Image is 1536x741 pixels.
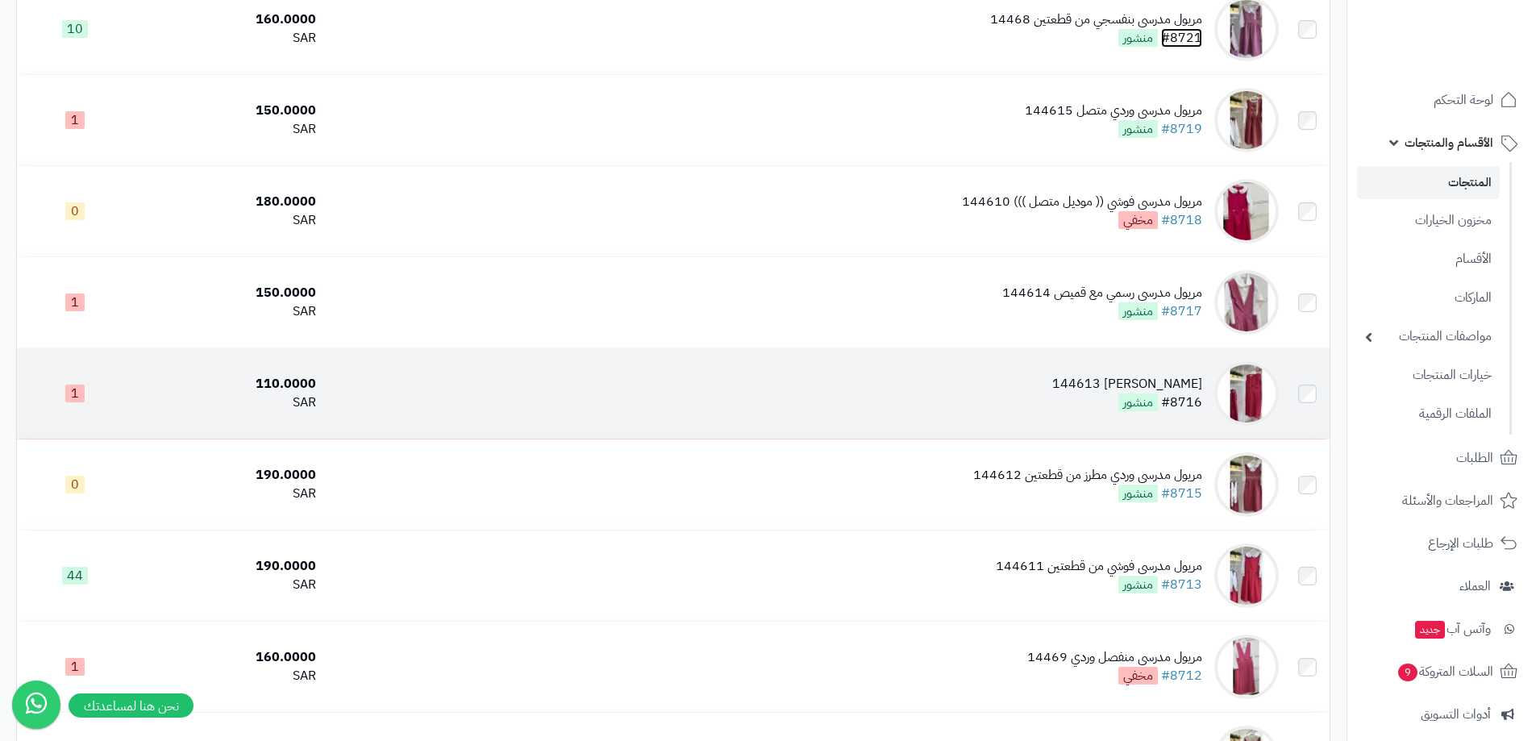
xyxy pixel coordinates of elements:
span: منشور [1118,302,1158,320]
a: الطلبات [1357,439,1526,477]
a: الأقسام [1357,242,1500,277]
a: #8718 [1161,210,1202,230]
span: 1 [65,111,85,129]
a: الملفات الرقمية [1357,397,1500,431]
a: المنتجات [1357,166,1500,199]
div: SAR [139,667,316,685]
div: 150.0000 [139,284,316,302]
div: 160.0000 [139,10,316,29]
img: مريول مدرسي فوشي من قطعتين 144611 [1214,543,1279,608]
span: المراجعات والأسئلة [1402,489,1493,512]
a: السلات المتروكة9 [1357,652,1526,691]
span: طلبات الإرجاع [1428,532,1493,555]
div: SAR [139,302,316,321]
a: لوحة التحكم [1357,81,1526,119]
span: الأقسام والمنتجات [1405,131,1493,154]
span: مخفي [1118,667,1158,685]
a: العملاء [1357,567,1526,606]
div: مريول مدرسي فوشي (( موديل متصل ))) 144610 [962,193,1202,211]
a: الماركات [1357,281,1500,315]
span: أدوات التسويق [1421,703,1491,726]
div: 190.0000 [139,466,316,485]
a: #8717 [1161,302,1202,321]
span: 10 [62,20,88,38]
a: #8713 [1161,575,1202,594]
div: SAR [139,393,316,412]
div: [PERSON_NAME] 144613 [1052,375,1202,393]
span: 44 [62,567,88,585]
a: المراجعات والأسئلة [1357,481,1526,520]
span: منشور [1118,120,1158,138]
div: مريول مدرسي بنفسجي من قطعتين 14468 [990,10,1202,29]
img: مريول مدرسي وردي متصل 144615 [1214,88,1279,152]
a: خيارات المنتجات [1357,358,1500,393]
div: 160.0000 [139,648,316,667]
span: منشور [1118,576,1158,593]
span: 9 [1398,664,1417,681]
div: SAR [139,485,316,503]
div: مريول مدرسي وردي متصل 144615 [1025,102,1202,120]
a: #8721 [1161,28,1202,48]
a: وآتس آبجديد [1357,610,1526,648]
span: 1 [65,293,85,311]
a: مخزون الخيارات [1357,203,1500,238]
span: 1 [65,658,85,676]
div: مريول مدرسي فوشي من قطعتين 144611 [996,557,1202,576]
a: مواصفات المنتجات [1357,319,1500,354]
span: منشور [1118,485,1158,502]
span: منشور [1118,393,1158,411]
img: مريول مدرسي فوشي (( موديل متصل ))) 144610 [1214,179,1279,244]
a: طلبات الإرجاع [1357,524,1526,563]
img: مريول مدرسي منفصل وردي 14469 [1214,635,1279,699]
div: SAR [139,211,316,230]
div: SAR [139,120,316,139]
span: جديد [1415,621,1445,639]
img: مريول مدرسي رسمي مع قميص 144614 [1214,270,1279,335]
a: أدوات التسويق [1357,695,1526,734]
img: مريول مدرسي وردي مطرز من قطعتين 144612 [1214,452,1279,517]
div: 110.0000 [139,375,316,393]
span: وآتس آب [1413,618,1491,640]
span: 0 [65,476,85,493]
a: #8715 [1161,484,1202,503]
span: العملاء [1459,575,1491,597]
div: 180.0000 [139,193,316,211]
span: مخفي [1118,211,1158,229]
div: SAR [139,29,316,48]
div: مريول مدرسي رسمي مع قميص 144614 [1002,284,1202,302]
div: مريول مدرسي منفصل وردي 14469 [1027,648,1202,667]
a: #8712 [1161,666,1202,685]
a: #8719 [1161,119,1202,139]
span: 1 [65,385,85,402]
span: الطلبات [1456,447,1493,469]
div: مريول مدرسي وردي مطرز من قطعتين 144612 [973,466,1202,485]
div: 150.0000 [139,102,316,120]
a: #8716 [1161,393,1202,412]
div: 190.0000 [139,557,316,576]
img: مريول مدرسي فوشي 144613 [1214,361,1279,426]
span: 0 [65,202,85,220]
span: السلات المتروكة [1397,660,1493,683]
span: لوحة التحكم [1434,89,1493,111]
span: منشور [1118,29,1158,47]
div: SAR [139,576,316,594]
